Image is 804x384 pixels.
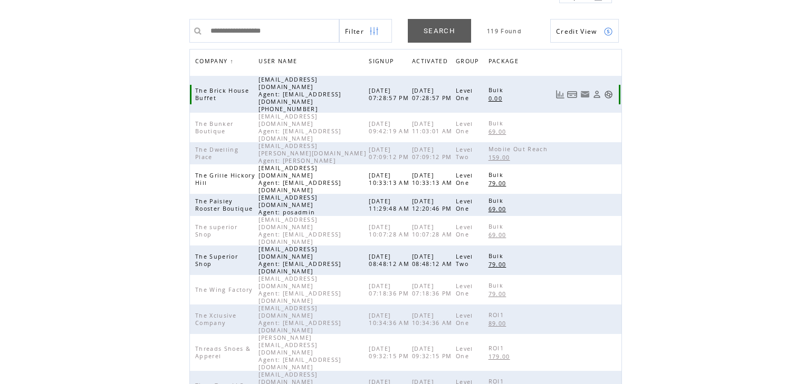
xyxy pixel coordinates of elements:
span: ROI1 [489,344,506,352]
span: 0.00 [489,95,505,102]
span: 69.00 [489,205,509,213]
a: COMPANY↑ [195,58,234,64]
a: 179.00 [489,352,515,361]
a: 79.00 [489,289,512,298]
span: Threads Shoes & Apperel [195,345,251,360]
span: 79.00 [489,180,509,187]
span: [DATE] 10:34:36 AM [412,312,455,327]
span: Level One [456,312,473,327]
span: Bulk [489,86,506,94]
span: [DATE] 08:48:12 AM [369,253,412,268]
span: [DATE] 07:18:36 PM [412,282,455,297]
span: Bulk [489,120,506,127]
span: [DATE] 09:32:15 PM [369,345,411,360]
span: The superior Shop [195,223,237,238]
span: Level One [456,223,473,238]
span: 119 Found [487,27,522,35]
span: 159.00 [489,154,513,161]
span: 179.00 [489,353,513,360]
a: 159.00 [489,153,515,162]
span: Level One [456,87,473,102]
span: [DATE] 07:28:57 PM [412,87,455,102]
span: [DATE] 10:07:28 AM [412,223,455,238]
a: GROUP [456,55,484,70]
span: COMPANY [195,55,230,70]
span: [DATE] 10:33:13 AM [369,172,412,186]
span: [DATE] 08:48:12 AM [412,253,455,268]
a: 69.00 [489,204,512,213]
span: PACKAGE [489,55,521,70]
span: The Xclusive Company [195,312,236,327]
span: [DATE] 11:29:48 AM [369,198,412,212]
span: Level One [456,345,473,360]
span: 69.00 [489,128,509,135]
a: Resend welcome email to this user [580,90,590,99]
span: ROI1 [489,311,506,319]
span: USER NAME [259,55,300,70]
span: Bulk [489,282,506,289]
a: SIGNUP [369,57,396,64]
span: 69.00 [489,231,509,239]
span: [DATE] 10:34:36 AM [369,312,412,327]
span: [EMAIL_ADDRESS][DOMAIN_NAME] Agent: [EMAIL_ADDRESS][DOMAIN_NAME] [259,164,341,194]
a: PACKAGE [489,55,524,70]
a: USER NAME [259,57,300,64]
a: 89.00 [489,319,512,328]
a: SEARCH [408,19,471,43]
span: [DATE] 10:33:13 AM [412,172,455,186]
img: filters.png [369,19,379,43]
span: Level One [456,198,473,212]
span: [DATE] 07:09:12 PM [412,146,455,161]
span: GROUP [456,55,482,70]
a: View Bills [567,90,578,99]
span: The Paisley Rooster Boutique [195,198,255,212]
a: 69.00 [489,127,512,136]
a: 79.00 [489,260,512,269]
span: [DATE] 07:09:12 PM [369,146,411,161]
img: credits.png [604,27,613,36]
span: [DATE] 10:07:28 AM [369,223,412,238]
span: [EMAIL_ADDRESS][DOMAIN_NAME] Agent: [EMAIL_ADDRESS][DOMAIN_NAME] [259,113,341,142]
span: [DATE] 07:28:57 PM [369,87,411,102]
span: The Dwelling Place [195,146,238,161]
span: SIGNUP [369,55,396,70]
span: [DATE] 09:42:19 AM [369,120,412,135]
span: Level Two [456,253,473,268]
span: 79.00 [489,290,509,298]
span: [EMAIL_ADDRESS][DOMAIN_NAME] Agent: [EMAIL_ADDRESS][DOMAIN_NAME] [259,275,341,304]
span: The Grille Hickory Hill [195,172,255,186]
a: 0.00 [489,94,508,103]
span: [EMAIL_ADDRESS][DOMAIN_NAME] Agent: [EMAIL_ADDRESS][DOMAIN_NAME] [259,304,341,334]
span: Bulk [489,223,506,230]
span: [EMAIL_ADDRESS][PERSON_NAME][DOMAIN_NAME] Agent: [PERSON_NAME] [259,142,366,164]
span: The Brick House Buffet [195,87,249,102]
span: [DATE] 07:18:36 PM [369,282,411,297]
span: Level One [456,282,473,297]
span: [DATE] 11:03:01 AM [412,120,455,135]
a: 79.00 [489,179,512,188]
span: Mobile Out Reach [489,145,550,153]
a: View Profile [592,90,601,99]
a: View Usage [556,90,564,99]
span: [EMAIL_ADDRESS][DOMAIN_NAME] Agent: [EMAIL_ADDRESS][DOMAIN_NAME] [259,216,341,245]
span: [DATE] 09:32:15 PM [412,345,455,360]
a: 69.00 [489,230,512,239]
span: [DATE] 12:20:46 PM [412,198,455,212]
span: [EMAIL_ADDRESS][DOMAIN_NAME] Agent: posadmin [259,194,318,216]
span: The Superior Shop [195,253,238,268]
a: ACTIVATED [412,55,453,70]
span: ACTIVATED [412,55,451,70]
span: 89.00 [489,320,509,327]
span: The Bunker Boutique [195,120,233,135]
span: Show Credits View [556,27,597,36]
span: 79.00 [489,261,509,268]
span: [EMAIL_ADDRESS][DOMAIN_NAME] Agent: [EMAIL_ADDRESS][DOMAIN_NAME] [259,245,341,275]
span: [PERSON_NAME][EMAIL_ADDRESS][DOMAIN_NAME] Agent: [EMAIL_ADDRESS][DOMAIN_NAME] [259,334,341,371]
span: Bulk [489,252,506,260]
span: Level One [456,172,473,186]
span: Level One [456,120,473,135]
span: The Wing Factory [195,286,255,293]
span: Bulk [489,197,506,204]
a: Support [604,90,613,99]
a: Credit View [550,19,619,43]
